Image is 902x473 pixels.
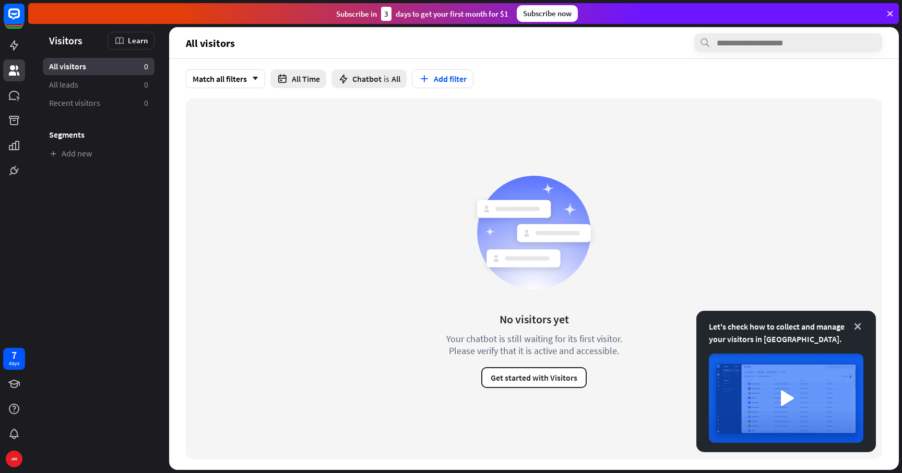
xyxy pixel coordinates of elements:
div: No visitors yet [500,312,569,326]
div: 7 [11,350,17,360]
button: Add filter [412,69,473,88]
aside: 0 [144,98,148,108]
a: Add new [43,145,155,162]
aside: 0 [144,61,148,72]
div: Subscribe in days to get your first month for $1 [336,7,508,21]
div: Subscribe now [517,5,578,22]
i: arrow_down [247,76,258,82]
button: Open LiveChat chat widget [8,4,40,35]
span: All [391,74,400,84]
button: Get started with Visitors [481,367,587,388]
span: is [384,74,389,84]
a: All leads 0 [43,76,155,93]
span: Recent visitors [49,98,100,108]
div: days [9,360,19,367]
span: Visitors [49,34,82,46]
span: All leads [49,79,78,90]
div: Match all filters [186,69,265,88]
span: All visitors [49,61,86,72]
a: 7 days [3,348,25,370]
aside: 0 [144,79,148,90]
a: Recent visitors 0 [43,94,155,112]
div: Let's check how to collect and manage your visitors in [GEOGRAPHIC_DATA]. [709,320,863,345]
img: image [709,354,863,443]
h3: Segments [43,129,155,140]
div: Your chatbot is still waiting for its first visitor. Please verify that it is active and accessible. [427,333,641,357]
span: Chatbot [352,74,382,84]
div: 3 [381,7,391,21]
span: All visitors [186,37,235,49]
span: Learn [128,35,148,45]
button: All Time [270,69,326,88]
